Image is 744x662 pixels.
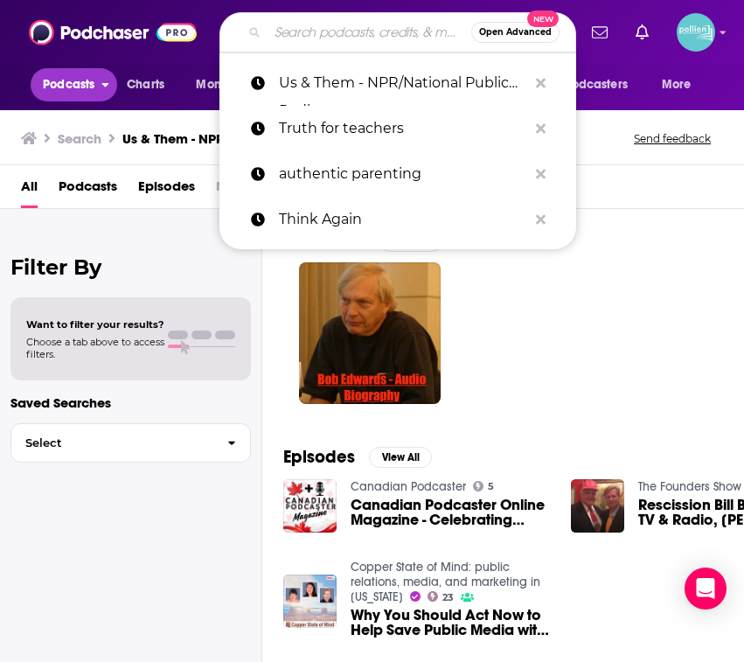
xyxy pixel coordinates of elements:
span: Monitoring [196,73,258,97]
a: 5 [473,481,495,491]
a: Show notifications dropdown [585,17,615,47]
span: More [662,73,692,97]
button: Open AdvancedNew [471,22,560,43]
span: Networks [216,172,275,208]
p: Truth for teachers [279,106,527,151]
a: Truth for teachers [219,106,576,151]
a: Show notifications dropdown [629,17,656,47]
button: open menu [650,68,713,101]
span: Want to filter your results? [26,318,164,331]
button: open menu [31,68,117,101]
span: Open Advanced [479,28,552,37]
img: Rescission Bill Blues at Public TV & Radio, NOLA Mayor Fundraising [571,479,624,533]
img: Why You Should Act Now to Help Save Public Media with Alice Ferris [283,575,337,628]
span: Podcasts [43,73,94,97]
div: Open Intercom Messenger [685,568,727,610]
h3: Us & Them - NPR/National Public Radio [122,130,369,147]
span: Select [11,437,213,449]
p: Saved Searches [10,394,251,411]
button: open menu [532,68,653,101]
a: Us & Them - NPR/National Public Radio [219,60,576,106]
input: Search podcasts, credits, & more... [268,18,471,46]
a: Think Again [219,197,576,242]
a: authentic parenting [219,151,576,197]
span: 23 [442,594,454,602]
span: 5 [488,483,494,491]
span: New [527,10,559,27]
a: Podcasts [59,172,117,208]
span: Charts [127,73,164,97]
a: The Founders Show [638,479,741,494]
button: Show profile menu [677,13,715,52]
button: Select [10,423,251,463]
p: Us & Them - NPR/National Public Radio [279,60,527,106]
a: 23 [428,591,455,602]
h2: Episodes [283,446,355,468]
div: Search podcasts, credits, & more... [219,12,576,52]
span: Why You Should Act Now to Help Save Public Media with [PERSON_NAME] [351,608,550,638]
a: Episodes [138,172,195,208]
p: Think Again [279,197,527,242]
button: View All [369,447,432,468]
a: Why You Should Act Now to Help Save Public Media with Alice Ferris [351,608,550,638]
button: open menu [184,68,281,101]
a: All [21,172,38,208]
h2: Filter By [10,254,251,280]
img: Podchaser - Follow, Share and Rate Podcasts [29,16,197,49]
button: Send feedback [629,131,716,146]
a: Canadian Podcaster [351,479,466,494]
a: Canadian Podcaster Online Magazine - Celebrating Summer, National Public Radio NPR's Book on Podc... [351,498,550,527]
img: Canadian Podcaster Online Magazine - Celebrating Summer, National Public Radio NPR's Book on Podc... [283,479,337,533]
a: Copper State of Mind: public relations, media, and marketing in Arizona [351,560,540,604]
h3: Search [58,130,101,147]
img: User Profile [677,13,715,52]
a: Charts [115,68,175,101]
p: authentic parenting [279,151,527,197]
a: EpisodesView All [283,446,432,468]
span: Logged in as JessicaPellien [677,13,715,52]
span: For Podcasters [544,73,628,97]
span: Choose a tab above to access filters. [26,336,164,360]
